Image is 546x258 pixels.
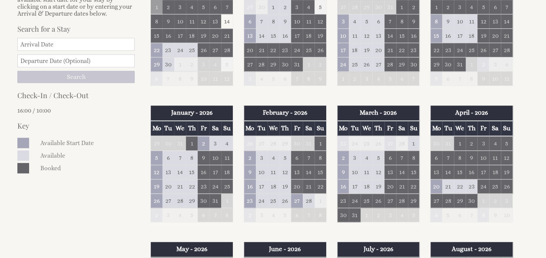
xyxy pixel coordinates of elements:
td: 31 [174,136,186,151]
td: 10 [198,72,209,86]
th: Fr [198,121,209,136]
th: Tu [442,121,454,136]
td: 20 [209,29,221,43]
td: 23 [408,43,420,57]
td: 11 [221,151,233,165]
td: 12 [221,72,233,86]
th: Su [221,121,233,136]
th: Mo [337,121,349,136]
th: Sa [489,121,501,136]
td: 23 [442,43,454,57]
th: Mo [244,121,255,136]
td: 14 [384,29,396,43]
td: 21 [384,43,396,57]
td: 28 [256,57,268,72]
th: Sa [396,121,408,136]
td: 11 [209,72,221,86]
td: 7 [454,72,466,86]
td: 17 [174,29,186,43]
td: 9 [466,151,477,165]
td: 10 [349,165,361,179]
td: 3 [337,14,349,29]
td: 10 [454,14,466,29]
td: 23 [279,43,291,57]
td: 1 [174,57,186,72]
td: 11 [489,151,501,165]
td: 4 [268,151,279,165]
td: 15 [268,29,279,43]
td: 4 [256,72,268,86]
th: Tu [162,121,174,136]
td: 9 [198,151,209,165]
td: 29 [151,57,162,72]
td: 21 [256,43,268,57]
td: 22 [430,43,442,57]
td: 18 [186,29,198,43]
td: 16 [198,165,209,179]
td: 27 [384,136,396,151]
td: 31 [291,57,303,72]
th: Th [186,121,198,136]
th: Su [408,121,420,136]
td: 5 [361,14,372,29]
td: 30 [408,57,420,72]
td: 4 [361,151,372,165]
td: 8 [174,72,186,86]
td: 26 [244,136,255,151]
td: 5 [372,151,384,165]
td: 15 [408,165,420,179]
td: 8 [314,151,326,165]
td: 10 [337,29,349,43]
td: 2 [337,151,349,165]
input: Search [17,71,135,83]
td: 23 [337,136,349,151]
td: 22 [186,179,198,194]
td: 25 [361,136,372,151]
td: 8 [396,14,408,29]
td: 20 [489,29,501,43]
td: 2 [477,57,489,72]
td: 16 [162,29,174,43]
th: Th [279,121,291,136]
th: We [454,121,466,136]
td: 26 [477,43,489,57]
td: 4 [349,14,361,29]
td: 18 [349,43,361,57]
td: 1 [314,136,326,151]
td: 1 [337,72,349,86]
td: 13 [209,14,221,29]
td: 13 [162,165,174,179]
td: 7 [291,72,303,86]
td: 19 [501,165,513,179]
td: 6 [396,72,408,86]
td: 6 [384,151,396,165]
td: 6 [279,72,291,86]
input: Arrival Date [17,38,135,51]
td: 16 [442,29,454,43]
td: 7 [303,151,314,165]
td: 12 [501,151,513,165]
td: 2 [198,136,209,151]
td: 2 [186,57,198,72]
td: 13 [384,165,396,179]
th: Th [466,121,477,136]
td: 29 [268,57,279,72]
td: 17 [337,43,349,57]
td: 7 [384,14,396,29]
td: 13 [430,165,442,179]
td: 6 [430,151,442,165]
td: 4 [372,72,384,86]
td: 12 [314,14,326,29]
td: 13 [372,29,384,43]
td: 15 [454,165,466,179]
td: 30 [162,136,174,151]
td: 11 [186,14,198,29]
h3: Check-In / Check-Out [17,90,135,100]
td: 12 [198,14,209,29]
td: 8 [186,151,198,165]
td: 28 [384,57,396,72]
td: 29 [430,57,442,72]
td: 9 [314,72,326,86]
td: 30 [442,57,454,72]
th: We [268,121,279,136]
